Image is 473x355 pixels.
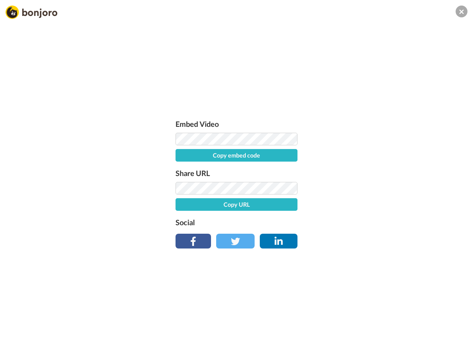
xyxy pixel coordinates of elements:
[176,149,297,162] button: Copy embed code
[6,6,57,19] img: Bonjoro Logo
[176,216,297,228] label: Social
[176,118,297,130] label: Embed Video
[176,167,297,179] label: Share URL
[176,198,297,211] button: Copy URL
